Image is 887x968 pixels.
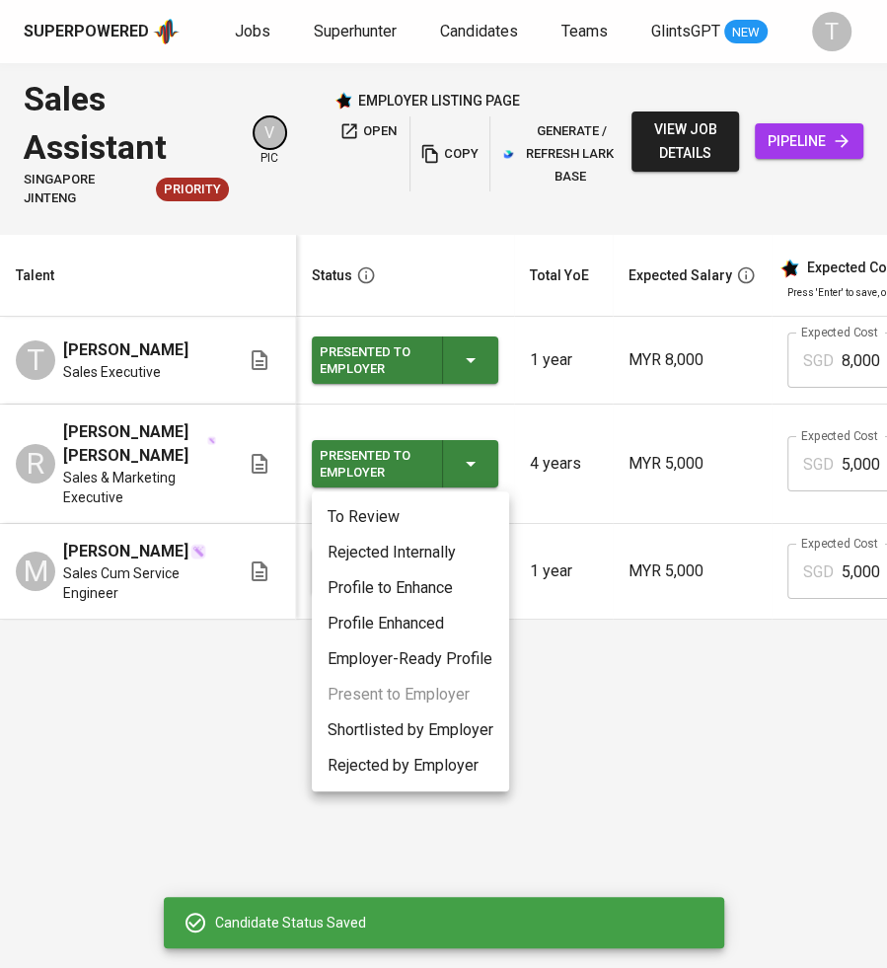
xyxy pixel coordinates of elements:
li: Rejected by Employer [312,748,509,783]
li: To Review [312,499,509,535]
li: Profile Enhanced [312,606,509,641]
li: Employer-Ready Profile [312,641,509,677]
li: Profile to Enhance [312,570,509,606]
li: Shortlisted by Employer [312,712,509,748]
li: Rejected Internally [312,535,509,570]
div: Candidate Status Saved [215,913,708,932]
